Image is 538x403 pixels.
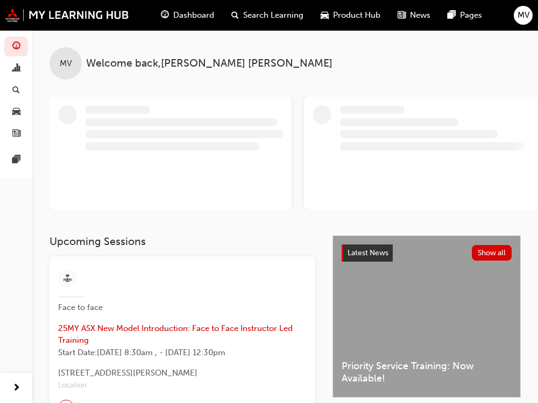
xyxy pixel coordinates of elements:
[410,9,430,21] span: News
[63,272,72,286] span: sessionType_FACE_TO_FACE-icon
[49,235,315,248] h3: Upcoming Sessions
[161,9,169,22] span: guage-icon
[152,4,223,26] a: guage-iconDashboard
[58,379,307,392] span: Location
[86,57,332,70] span: Welcome back , [PERSON_NAME] [PERSON_NAME]
[518,9,529,21] span: MV
[439,4,491,26] a: pages-iconPages
[12,85,20,95] span: search-icon
[333,9,380,21] span: Product Hub
[472,245,512,261] button: Show all
[243,9,303,21] span: Search Learning
[460,9,482,21] span: Pages
[58,367,307,379] span: [STREET_ADDRESS][PERSON_NAME]
[342,360,512,384] span: Priority Service Training: Now Available!
[332,235,521,398] a: Latest NewsShow allPriority Service Training: Now Available!
[348,248,388,257] span: Latest News
[12,64,20,74] span: chart-icon
[12,382,20,395] span: next-icon
[321,9,329,22] span: car-icon
[173,9,214,21] span: Dashboard
[58,347,307,359] span: Start Date: [DATE] 8:30am , - [DATE] 12:30pm
[60,57,72,70] span: MV
[12,129,20,139] span: news-icon
[448,9,456,22] span: pages-icon
[389,4,439,26] a: news-iconNews
[12,155,20,165] span: pages-icon
[342,244,512,262] a: Latest NewsShow all
[398,9,406,22] span: news-icon
[514,6,533,25] button: MV
[312,4,389,26] a: car-iconProduct Hub
[12,42,20,52] span: guage-icon
[12,107,20,117] span: car-icon
[58,301,112,314] span: Face to face
[231,9,239,22] span: search-icon
[5,8,129,22] img: mmal
[223,4,312,26] a: search-iconSearch Learning
[58,322,307,347] span: 25MY ASX New Model Introduction: Face to Face Instructor Led Training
